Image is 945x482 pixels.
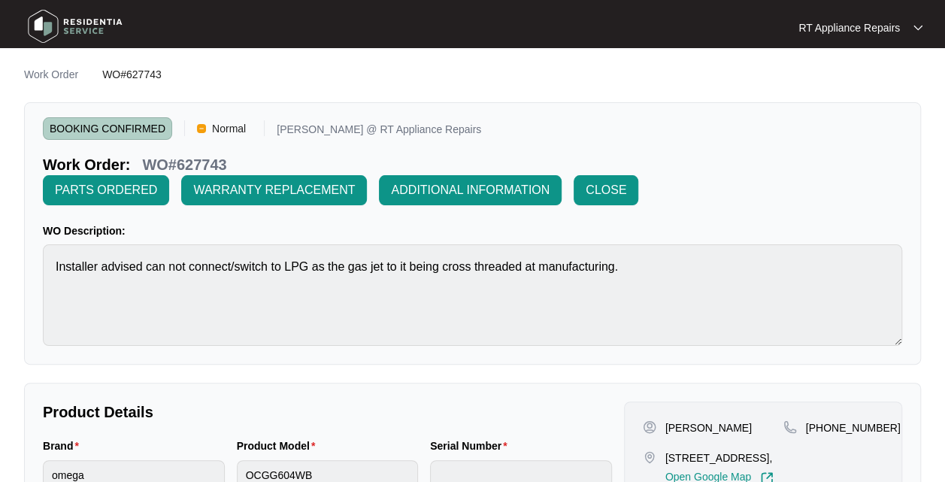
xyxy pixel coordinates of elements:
textarea: Installer advised can not connect/switch to LPG as the gas jet to it being cross threaded at manu... [43,244,902,346]
a: Work Order [21,67,81,83]
img: Vercel Logo [197,124,206,133]
img: dropdown arrow [913,24,922,32]
span: ADDITIONAL INFORMATION [391,181,550,199]
p: Work Order: [43,154,130,175]
p: [PHONE_NUMBER] [806,420,901,435]
p: WO#627743 [142,154,226,175]
button: CLOSE [574,175,638,205]
span: WARRANTY REPLACEMENT [193,181,355,199]
p: [PERSON_NAME] [665,420,752,435]
label: Serial Number [430,438,513,453]
img: map-pin [643,450,656,464]
button: ADDITIONAL INFORMATION [379,175,562,205]
span: BOOKING CONFIRMED [43,117,172,140]
label: Brand [43,438,85,453]
span: Normal [206,117,252,140]
p: Work Order [24,67,78,82]
p: RT Appliance Repairs [798,20,900,35]
img: chevron-right [84,68,96,80]
span: WO#627743 [102,68,162,80]
span: CLOSE [586,181,626,199]
button: PARTS ORDERED [43,175,169,205]
img: residentia service logo [23,4,128,49]
button: WARRANTY REPLACEMENT [181,175,367,205]
span: PARTS ORDERED [55,181,157,199]
label: Product Model [237,438,322,453]
img: map-pin [783,420,797,434]
p: Product Details [43,402,612,423]
p: [PERSON_NAME] @ RT Appliance Repairs [277,124,481,140]
img: user-pin [643,420,656,434]
p: [STREET_ADDRESS], [665,450,774,465]
p: WO Description: [43,223,902,238]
